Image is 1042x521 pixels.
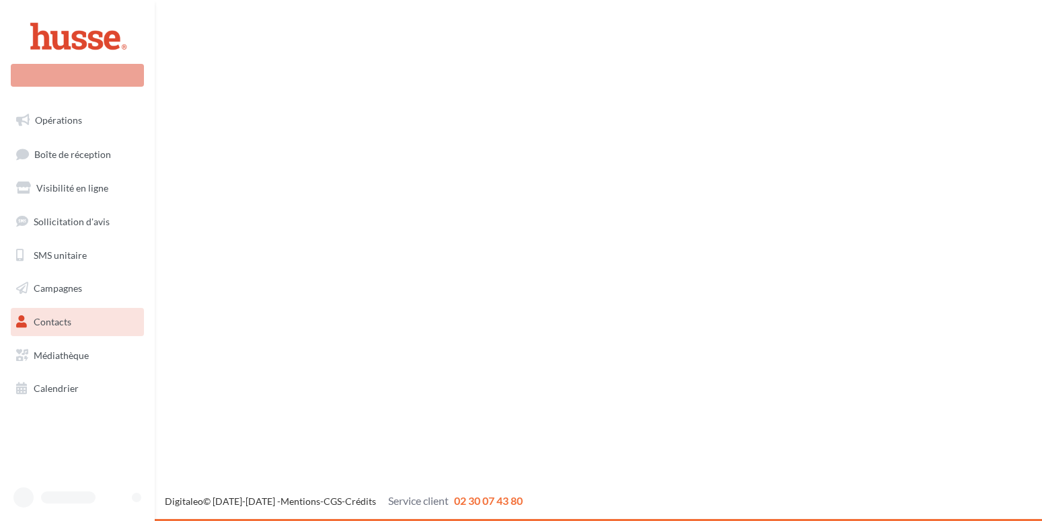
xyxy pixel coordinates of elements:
span: Contacts [34,316,71,327]
div: Nouvelle campagne [11,64,144,87]
a: Crédits [345,495,376,507]
span: Visibilité en ligne [36,182,108,194]
span: Opérations [35,114,82,126]
a: Digitaleo [165,495,203,507]
a: Boîte de réception [8,140,147,169]
a: Mentions [281,495,320,507]
span: Service client [388,494,449,507]
span: Médiathèque [34,350,89,361]
span: Calendrier [34,383,79,394]
span: Boîte de réception [34,148,111,159]
span: SMS unitaire [34,249,87,260]
span: © [DATE]-[DATE] - - - [165,495,523,507]
a: Calendrier [8,374,147,403]
a: Médiathèque [8,342,147,370]
a: CGS [324,495,342,507]
a: Sollicitation d'avis [8,208,147,236]
span: 02 30 07 43 80 [454,494,523,507]
a: SMS unitaire [8,241,147,270]
span: Campagnes [34,282,82,294]
span: Sollicitation d'avis [34,216,110,227]
a: Opérations [8,106,147,134]
a: Visibilité en ligne [8,174,147,202]
a: Campagnes [8,274,147,303]
a: Contacts [8,308,147,336]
